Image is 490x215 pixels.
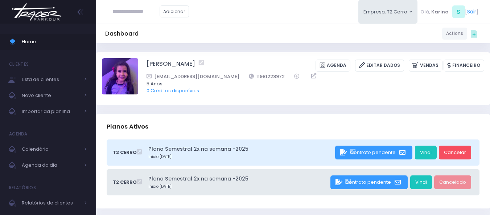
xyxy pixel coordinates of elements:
a: Vindi [415,146,437,159]
h4: Relatórios [9,180,36,195]
a: [PERSON_NAME] [147,60,195,72]
span: Novo cliente [22,91,80,100]
span: Olá, [420,8,430,16]
a: Agenda [316,60,350,72]
span: Karina [431,8,449,16]
h3: Planos Ativos [107,116,148,137]
a: Sair [467,8,476,16]
small: Início [DATE] [148,154,333,160]
img: Manuela Santos [102,58,138,94]
span: 5 Anos [147,80,475,88]
span: Agenda do dia [22,161,80,170]
span: S [452,5,465,18]
a: Vindi [410,175,432,189]
div: [ ] [417,4,481,20]
a: Actions [442,28,467,40]
a: Plano Semestral 2x na semana -2025 [148,145,333,153]
h4: Clientes [9,57,29,72]
a: 11981228972 [249,73,285,80]
small: Início [DATE] [148,184,328,190]
span: T2 Cerro [113,179,137,186]
span: Lista de clientes [22,75,80,84]
h4: Agenda [9,127,28,141]
a: Financeiro [444,60,484,72]
span: Relatórios de clientes [22,198,80,208]
a: Cancelar [439,146,471,159]
h5: Dashboard [105,30,139,37]
span: Home [22,37,87,46]
a: 0 Créditos disponíveis [147,87,199,94]
span: Importar da planilha [22,107,80,116]
a: Plano Semestral 2x na semana -2025 [148,175,328,183]
a: Adicionar [160,5,189,17]
a: Vendas [409,60,442,72]
a: [EMAIL_ADDRESS][DOMAIN_NAME] [147,73,239,80]
a: Editar Dados [355,60,404,72]
span: Contrato pendente [350,149,396,156]
span: T2 Cerro [113,149,137,156]
span: Calendário [22,145,80,154]
span: Contrato pendente [345,179,391,186]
